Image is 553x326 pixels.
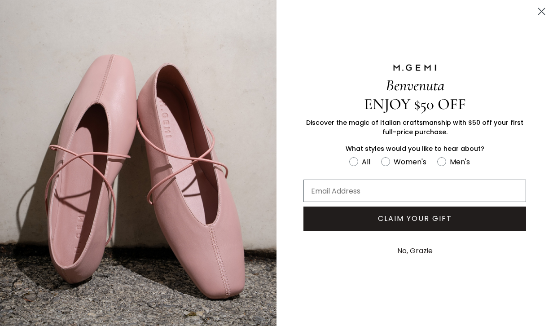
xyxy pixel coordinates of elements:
input: Email Address [303,180,526,202]
img: M.GEMI [392,64,437,72]
div: Men's [450,156,470,167]
span: Benvenuta [386,76,444,95]
div: All [362,156,370,167]
button: Close dialog [534,4,549,19]
span: What styles would you like to hear about? [346,144,484,153]
span: Discover the magic of Italian craftsmanship with $50 off your first full-price purchase. [306,118,523,137]
div: Women's [394,156,426,167]
button: CLAIM YOUR GIFT [303,207,526,231]
button: No, Grazie [393,240,437,262]
span: ENJOY $50 OFF [364,95,466,114]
